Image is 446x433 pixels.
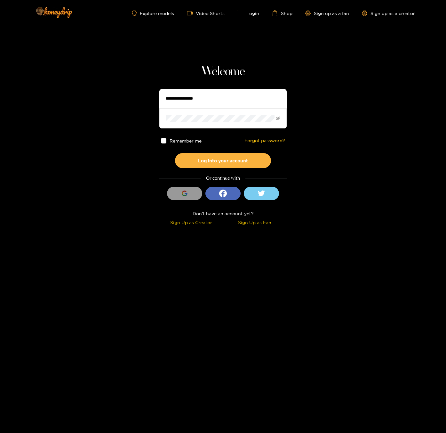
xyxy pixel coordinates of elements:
[159,175,287,182] div: Or continue with
[159,64,287,79] h1: Welcome
[225,219,285,226] div: Sign Up as Fan
[237,10,259,16] a: Login
[132,11,174,16] a: Explore models
[272,10,292,16] a: Shop
[175,153,271,168] button: Log into your account
[161,219,221,226] div: Sign Up as Creator
[244,138,285,143] a: Forgot password?
[170,138,202,143] span: Remember me
[187,10,225,16] a: Video Shorts
[305,11,349,16] a: Sign up as a fan
[159,210,287,217] div: Don't have an account yet?
[276,116,280,120] span: eye-invisible
[187,10,196,16] span: video-camera
[362,11,415,16] a: Sign up as a creator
